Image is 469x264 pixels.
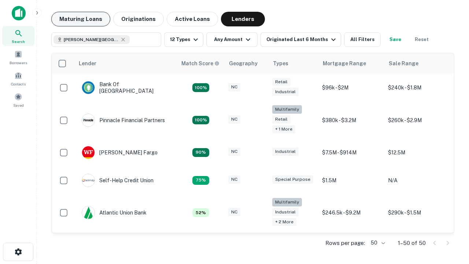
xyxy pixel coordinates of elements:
[2,26,34,46] a: Search
[82,206,95,219] img: picture
[318,166,384,194] td: $1.5M
[79,59,96,68] div: Lender
[82,114,95,126] img: picture
[261,32,341,47] button: Originated Last 6 Months
[10,60,27,66] span: Borrowers
[318,53,384,74] th: Mortgage Range
[164,32,203,47] button: 12 Types
[273,59,288,68] div: Types
[82,174,95,187] img: picture
[269,53,318,74] th: Types
[272,198,302,206] div: Multifamily
[228,115,240,124] div: NC
[384,139,450,166] td: $12.5M
[384,102,450,139] td: $260k - $2.9M
[228,175,240,184] div: NC
[181,59,218,67] h6: Match Score
[12,38,25,44] span: Search
[82,114,165,127] div: Pinnacle Financial Partners
[167,12,218,26] button: Active Loans
[192,116,209,125] div: Matching Properties: 24, hasApolloMatch: undefined
[398,239,426,247] p: 1–50 of 50
[368,238,386,248] div: 50
[410,32,433,47] button: Reset
[82,206,147,219] div: Atlantic Union Bank
[272,88,299,96] div: Industrial
[272,115,291,124] div: Retail
[318,194,384,231] td: $246.5k - $9.2M
[64,36,119,43] span: [PERSON_NAME][GEOGRAPHIC_DATA], [GEOGRAPHIC_DATA]
[325,239,365,247] p: Rows per page:
[272,175,313,184] div: Special Purpose
[228,147,240,156] div: NC
[266,35,338,44] div: Originated Last 6 Months
[272,218,296,226] div: + 2 more
[225,53,269,74] th: Geography
[177,53,225,74] th: Capitalize uses an advanced AI algorithm to match your search with the best lender. The match sco...
[2,90,34,110] a: Saved
[192,83,209,92] div: Matching Properties: 14, hasApolloMatch: undefined
[13,102,24,108] span: Saved
[384,32,407,47] button: Save your search to get updates of matches that match your search criteria.
[323,59,366,68] div: Mortgage Range
[272,125,295,133] div: + 1 more
[318,102,384,139] td: $380k - $3.2M
[2,69,34,88] a: Contacts
[228,83,240,91] div: NC
[432,205,469,241] iframe: Chat Widget
[229,59,258,68] div: Geography
[82,146,158,159] div: [PERSON_NAME] Fargo
[318,74,384,102] td: $96k - $2M
[51,12,110,26] button: Maturing Loans
[12,6,26,21] img: capitalize-icon.png
[2,47,34,67] a: Borrowers
[206,32,258,47] button: Any Amount
[82,81,170,94] div: Bank Of [GEOGRAPHIC_DATA]
[384,194,450,231] td: $290k - $1.5M
[389,59,418,68] div: Sale Range
[192,176,209,185] div: Matching Properties: 10, hasApolloMatch: undefined
[82,174,154,187] div: Self-help Credit Union
[318,139,384,166] td: $7.5M - $914M
[192,208,209,217] div: Matching Properties: 7, hasApolloMatch: undefined
[113,12,164,26] button: Originations
[192,148,209,157] div: Matching Properties: 12, hasApolloMatch: undefined
[228,208,240,216] div: NC
[384,74,450,102] td: $240k - $1.8M
[272,105,302,114] div: Multifamily
[384,53,450,74] th: Sale Range
[272,78,291,86] div: Retail
[344,32,381,47] button: All Filters
[181,59,219,67] div: Capitalize uses an advanced AI algorithm to match your search with the best lender. The match sco...
[384,166,450,194] td: N/A
[82,146,95,159] img: picture
[221,12,265,26] button: Lenders
[82,81,95,94] img: picture
[272,208,299,216] div: Industrial
[272,147,299,156] div: Industrial
[11,81,26,87] span: Contacts
[74,53,177,74] th: Lender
